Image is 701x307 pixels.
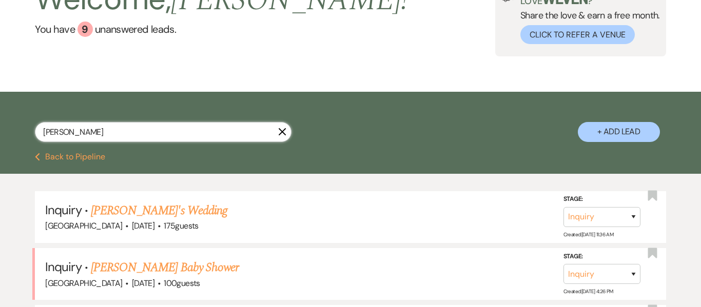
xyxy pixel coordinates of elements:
label: Stage: [563,194,640,205]
span: Inquiry [45,202,81,218]
button: Back to Pipeline [35,153,105,161]
span: [DATE] [132,220,154,231]
div: 9 [77,22,93,37]
span: [GEOGRAPHIC_DATA] [45,278,122,289]
span: 175 guests [164,220,198,231]
span: [DATE] [132,278,154,289]
a: You have 9 unanswered leads. [35,22,408,37]
a: [PERSON_NAME] Baby Shower [91,258,239,277]
span: Created: [DATE] 11:36 AM [563,231,613,238]
label: Stage: [563,251,640,262]
button: Click to Refer a Venue [520,25,635,44]
input: Search by name, event date, email address or phone number [35,122,291,142]
span: 100 guests [164,278,200,289]
span: Created: [DATE] 4:26 PM [563,288,613,295]
a: [PERSON_NAME]'s Wedding [91,201,227,220]
span: Inquiry [45,259,81,275]
button: + Add Lead [578,122,660,142]
span: [GEOGRAPHIC_DATA] [45,220,122,231]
